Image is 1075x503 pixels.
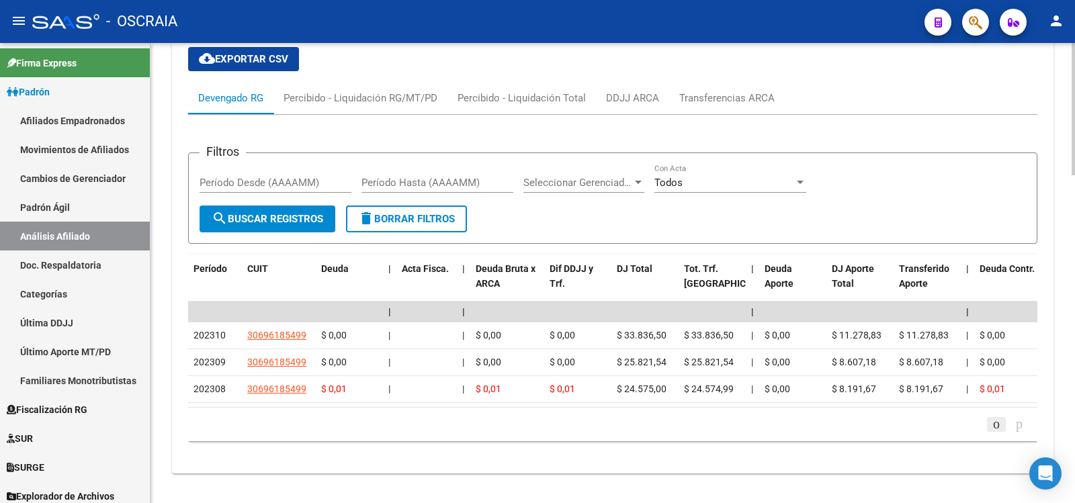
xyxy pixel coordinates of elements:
span: $ 8.191,67 [899,383,943,394]
datatable-header-cell: Acta Fisca. [396,255,457,314]
div: Percibido - Liquidación RG/MT/PD [284,91,437,105]
span: - OSCRAIA [106,7,177,36]
mat-icon: delete [358,210,374,226]
datatable-header-cell: Tot. Trf. Bruto [679,255,746,314]
span: $ 0,00 [476,357,501,367]
span: Deuda [321,263,349,274]
span: $ 0,00 [550,330,575,340]
span: Transferido Aporte [899,263,949,289]
span: $ 0,00 [476,330,501,340]
span: Firma Express [7,56,77,71]
span: Tot. Trf. [GEOGRAPHIC_DATA] [684,263,775,289]
span: | [462,330,464,340]
span: $ 8.607,18 [832,357,876,367]
span: $ 33.836,50 [684,330,734,340]
datatable-header-cell: | [457,255,470,314]
datatable-header-cell: CUIT [242,255,316,314]
span: $ 8.191,67 [832,383,876,394]
span: | [462,306,465,317]
mat-icon: menu [11,13,27,29]
span: Padrón [7,85,50,99]
span: | [966,263,969,274]
span: Período [193,263,227,274]
mat-icon: person [1048,13,1064,29]
datatable-header-cell: Dif DDJJ y Trf. [544,255,611,314]
datatable-header-cell: | [961,255,974,314]
button: Exportar CSV [188,47,299,71]
span: | [388,357,390,367]
span: 30696185499 [247,330,306,340]
span: $ 0,00 [550,357,575,367]
h3: Filtros [200,142,246,161]
a: go to previous page [987,417,1006,432]
span: $ 0,00 [765,383,790,394]
span: $ 0,00 [321,330,347,340]
span: Fiscalización RG [7,402,87,417]
div: DDJJ ARCA [606,91,659,105]
button: Buscar Registros [200,205,335,232]
span: | [388,330,390,340]
span: $ 0,01 [476,383,501,394]
span: Acta Fisca. [402,263,449,274]
span: Dif DDJJ y Trf. [550,263,593,289]
span: $ 8.607,18 [899,357,943,367]
span: $ 0,00 [321,357,347,367]
span: Deuda Bruta x ARCA [476,263,535,289]
span: | [462,357,464,367]
span: $ 25.821,54 [684,357,734,367]
span: Seleccionar Gerenciador [523,177,632,189]
span: | [751,306,754,317]
datatable-header-cell: Transferido Aporte [894,255,961,314]
datatable-header-cell: | [383,255,396,314]
span: $ 24.575,00 [617,383,666,394]
span: $ 0,00 [765,330,790,340]
span: DJ Total [617,263,652,274]
span: | [388,263,391,274]
span: $ 0,00 [980,357,1005,367]
span: | [462,383,464,394]
span: SURGE [7,460,44,475]
span: $ 0,00 [980,330,1005,340]
span: Borrar Filtros [358,213,455,225]
datatable-header-cell: Deuda Bruta x ARCA [470,255,544,314]
mat-icon: cloud_download [199,50,215,66]
datatable-header-cell: Deuda Aporte [759,255,826,314]
div: Transferencias ARCA [679,91,775,105]
span: $ 33.836,50 [617,330,666,340]
span: CUIT [247,263,268,274]
span: | [966,357,968,367]
span: | [966,330,968,340]
span: $ 24.574,99 [684,383,734,394]
span: | [388,383,390,394]
datatable-header-cell: Período [188,255,242,314]
datatable-header-cell: Deuda Contr. [974,255,1041,314]
span: SUR [7,431,33,446]
span: | [751,383,753,394]
span: $ 0,01 [980,383,1005,394]
datatable-header-cell: | [746,255,759,314]
datatable-header-cell: DJ Total [611,255,679,314]
span: | [751,330,753,340]
span: | [751,263,754,274]
span: 202310 [193,330,226,340]
span: | [966,306,969,317]
span: $ 25.821,54 [617,357,666,367]
mat-icon: search [212,210,228,226]
span: 30696185499 [247,357,306,367]
span: 202309 [193,357,226,367]
span: | [388,306,391,317]
div: Percibido - Liquidación Total [458,91,586,105]
datatable-header-cell: DJ Aporte Total [826,255,894,314]
button: Borrar Filtros [346,205,467,232]
span: Deuda Aporte [765,263,793,289]
span: Exportar CSV [199,53,288,65]
span: | [751,357,753,367]
span: Buscar Registros [212,213,323,225]
span: $ 0,01 [550,383,575,394]
span: $ 0,00 [765,357,790,367]
a: go to next page [1010,417,1029,432]
span: Deuda Contr. [980,263,1035,274]
span: $ 11.278,83 [899,330,949,340]
span: | [462,263,465,274]
span: 30696185499 [247,383,306,394]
